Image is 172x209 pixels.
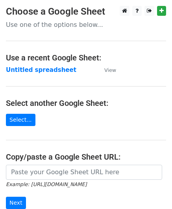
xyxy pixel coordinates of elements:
input: Paste your Google Sheet URL here [6,165,162,180]
h4: Select another Google Sheet: [6,98,166,108]
p: Use one of the options below... [6,21,166,29]
small: View [104,67,116,73]
a: View [96,66,116,73]
a: Untitled spreadsheet [6,66,76,73]
a: Select... [6,114,35,126]
input: Next [6,197,26,209]
small: Example: [URL][DOMAIN_NAME] [6,181,87,187]
h3: Choose a Google Sheet [6,6,166,17]
h4: Use a recent Google Sheet: [6,53,166,62]
h4: Copy/paste a Google Sheet URL: [6,152,166,162]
